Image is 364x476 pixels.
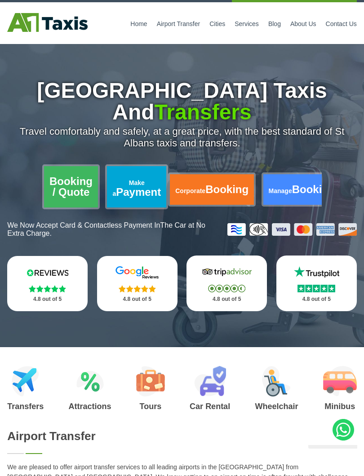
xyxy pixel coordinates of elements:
[289,265,343,279] img: Trustpilot
[305,445,357,469] iframe: chat widget
[268,20,281,27] a: Blog
[175,187,205,194] span: Corporate
[76,366,104,397] img: Attractions
[323,402,357,410] h3: Minibus
[209,20,225,27] a: Cities
[194,366,226,397] img: Car Rental
[286,294,347,305] p: 4.8 out of 5
[157,20,200,27] a: Airport Transfer
[21,266,75,279] img: Reviews.io
[110,266,164,279] img: Google
[255,402,298,410] h3: Wheelchair
[263,174,341,205] a: ManageBooking
[29,285,66,292] img: Stars
[7,80,357,123] h1: [GEOGRAPHIC_DATA] Taxis And
[44,166,98,207] a: Booking / Quote
[136,366,165,397] img: Tours
[130,20,147,27] a: Home
[155,100,252,124] span: Transfers
[107,166,166,207] a: Make aPayment
[7,429,357,443] h2: Airport Transfer
[208,285,245,292] img: Stars
[112,179,144,197] span: Make a
[119,285,156,292] img: Stars
[12,366,39,397] img: Airport Transfers
[17,294,78,305] p: 4.8 out of 5
[136,402,165,410] h3: Tours
[290,20,316,27] a: About Us
[7,221,205,237] span: The Car at No Extra Charge.
[7,256,88,311] a: Reviews.io Stars 4.8 out of 5
[7,221,221,238] p: We Now Accept Card & Contactless Payment In
[323,366,357,397] img: Minibus
[7,13,88,32] img: A1 Taxis St Albans LTD
[196,294,257,305] p: 4.8 out of 5
[107,294,168,305] p: 4.8 out of 5
[186,256,267,311] a: Tripadvisor Stars 4.8 out of 5
[170,174,254,205] a: CorporateBooking
[262,366,291,397] img: Wheelchair
[276,256,357,311] a: Trustpilot Stars 4.8 out of 5
[297,285,335,292] img: Stars
[97,256,178,311] a: Google Stars 4.8 out of 5
[200,265,254,279] img: Tripadvisor
[190,402,230,410] h3: Car Rental
[269,187,292,194] span: Manage
[7,126,357,149] p: Travel comfortably and safely, at a great price, with the best standard of St Albans taxis and tr...
[227,223,357,236] img: Credit And Debit Cards
[7,402,44,410] h3: Transfers
[69,402,111,410] h3: Attractions
[326,20,357,27] a: Contact Us
[235,20,259,27] a: Services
